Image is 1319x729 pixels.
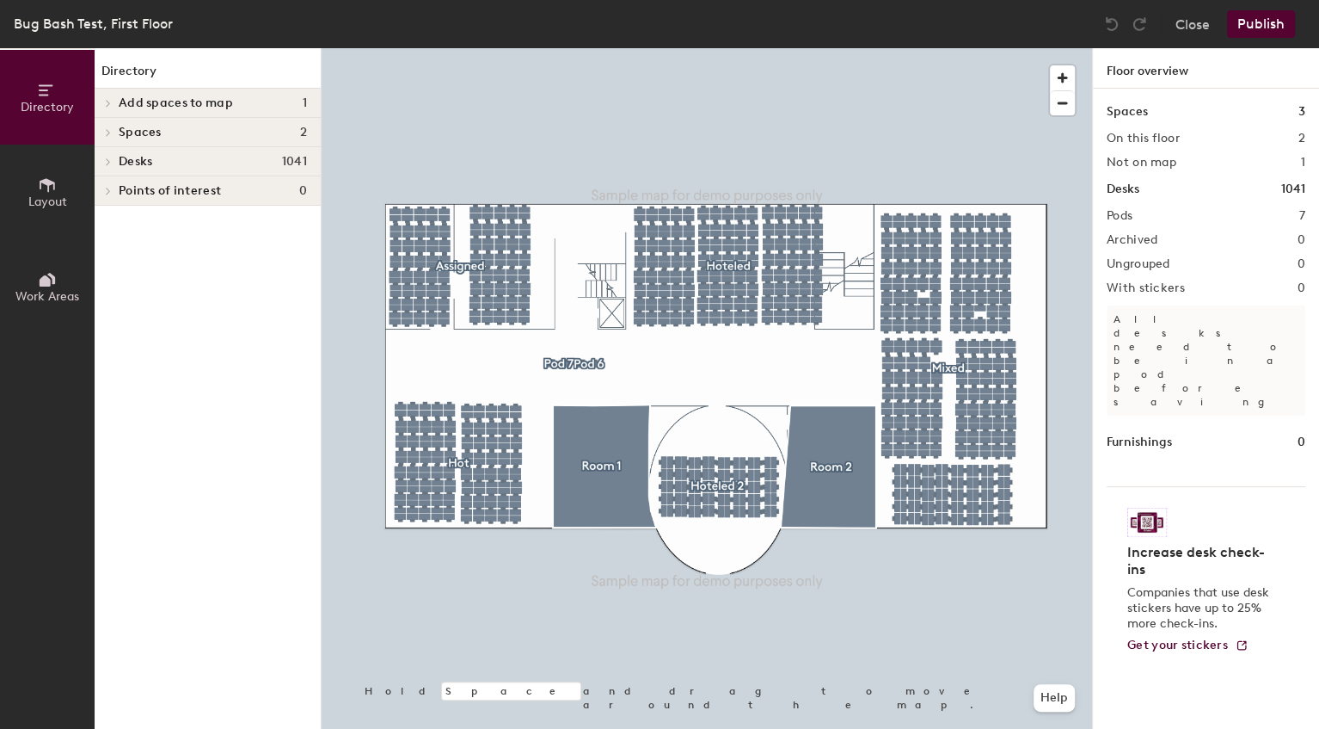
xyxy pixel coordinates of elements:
h1: 1041 [1281,180,1305,199]
span: 1 [303,96,307,110]
h2: 7 [1299,209,1305,223]
h2: 2 [1298,132,1305,145]
button: Publish [1227,10,1295,38]
h1: Desks [1107,180,1139,199]
span: Add spaces to map [119,96,233,110]
h2: Ungrouped [1107,257,1170,271]
span: 2 [300,126,307,139]
button: Help [1034,684,1075,712]
h1: Floor overview [1093,48,1319,89]
span: Points of interest [119,184,221,198]
span: Desks [119,155,152,169]
h4: Increase desk check-ins [1127,544,1274,578]
h2: With stickers [1107,281,1185,295]
h2: On this floor [1107,132,1180,145]
h1: Directory [95,62,321,89]
h2: Archived [1107,233,1157,247]
button: Close [1175,10,1210,38]
h2: 1 [1301,156,1305,170]
h2: Not on map [1107,156,1176,170]
div: Bug Bash Test, First Floor [14,13,173,34]
img: Undo [1103,15,1120,33]
h2: 0 [1298,257,1305,271]
span: Directory [21,100,74,114]
span: 1041 [282,155,307,169]
span: Layout [28,195,67,209]
h1: 0 [1298,433,1305,452]
h1: Furnishings [1107,433,1172,452]
a: Get your stickers [1127,639,1248,653]
h2: 0 [1298,281,1305,295]
span: 0 [299,184,307,198]
img: Redo [1131,15,1148,33]
span: Get your stickers [1127,638,1228,652]
h1: 3 [1298,102,1305,121]
h1: Spaces [1107,102,1148,121]
h2: Pods [1107,209,1132,223]
img: Sticker logo [1127,508,1167,537]
span: Spaces [119,126,162,139]
p: All desks need to be in a pod before saving [1107,306,1305,416]
p: Companies that use desk stickers have up to 25% more check-ins. [1127,585,1274,632]
span: Work Areas [15,289,79,304]
h2: 0 [1298,233,1305,247]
